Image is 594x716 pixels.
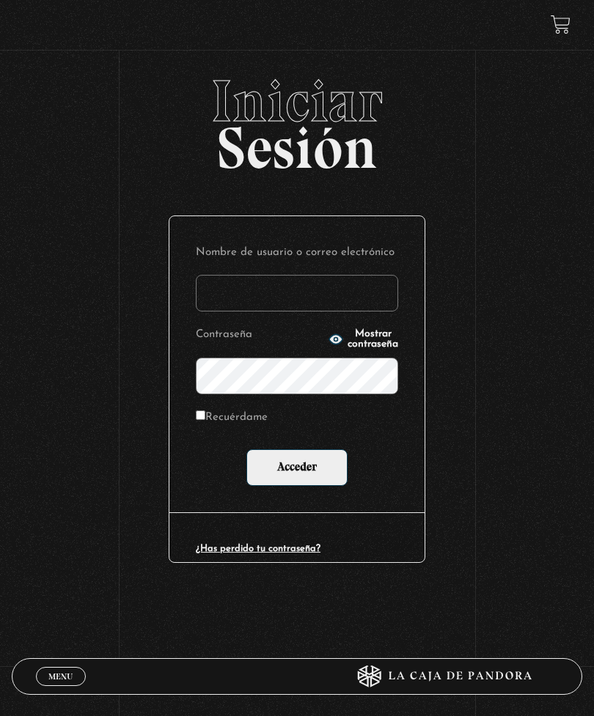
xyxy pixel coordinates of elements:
[196,243,398,264] label: Nombre de usuario o correo electrónico
[48,672,73,681] span: Menu
[196,544,320,553] a: ¿Has perdido tu contraseña?
[348,329,398,350] span: Mostrar contraseña
[246,449,348,486] input: Acceder
[196,410,205,420] input: Recuérdame
[12,72,582,166] h2: Sesión
[329,329,398,350] button: Mostrar contraseña
[43,684,78,695] span: Cerrar
[551,15,571,34] a: View your shopping cart
[196,325,324,346] label: Contraseña
[196,407,268,429] label: Recuérdame
[12,72,582,130] span: Iniciar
